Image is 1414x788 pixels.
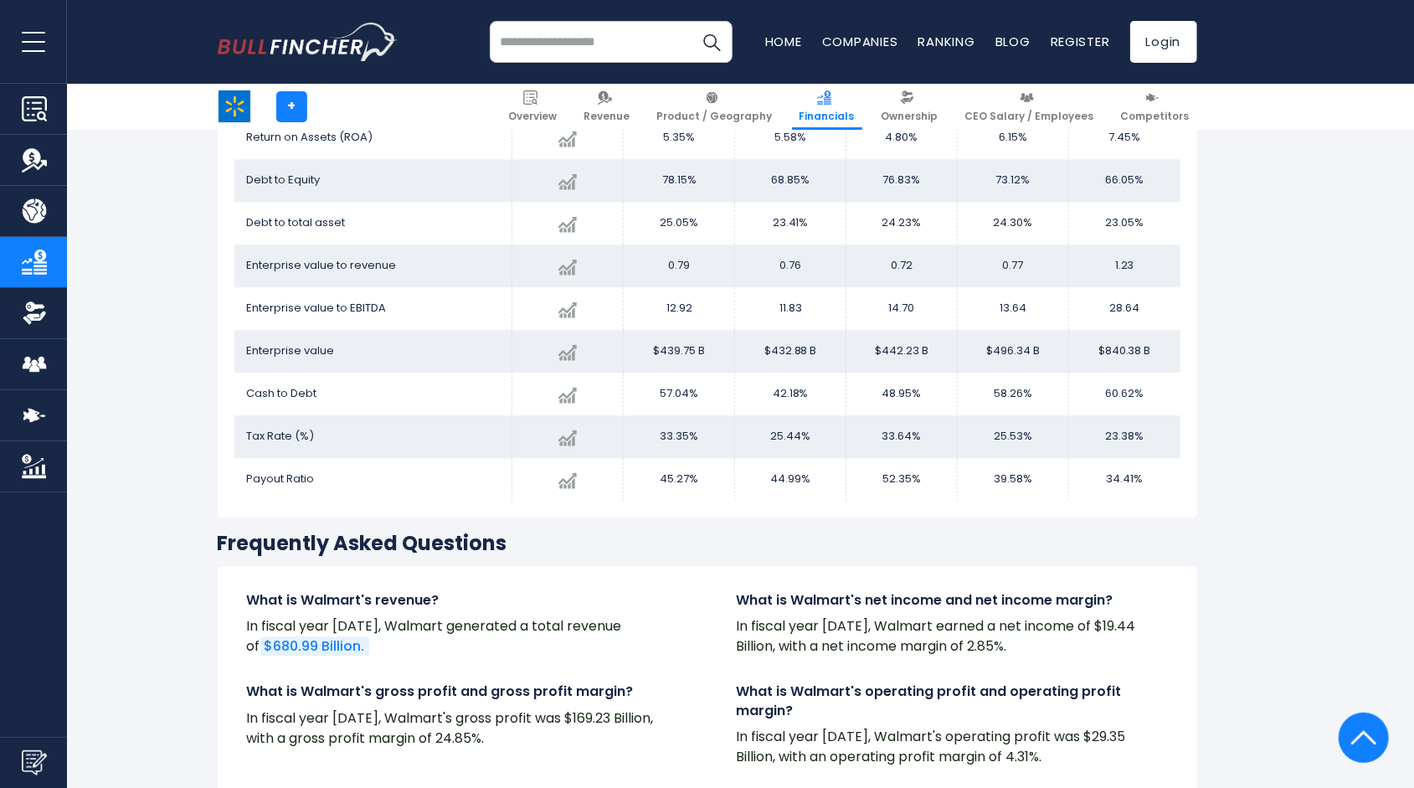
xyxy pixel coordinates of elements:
[247,682,678,701] h4: What is Walmart's gross profit and gross profit margin?
[1051,33,1110,50] a: Register
[735,159,846,202] td: 68.85%
[995,33,1031,50] a: Blog
[260,636,369,656] a: $680.99 Billion.
[1121,110,1190,123] span: Competitors
[276,91,307,122] a: +
[737,591,1168,610] h4: What is Walmart's net income and net income margin?
[958,84,1102,130] a: CEO Salary / Employees
[846,202,958,245] td: 24.23%
[247,385,317,401] span: Cash to Debt
[737,727,1168,767] p: In fiscal year [DATE], Walmart's operating profit was $29.35 Billion, with an operating profit ma...
[846,159,958,202] td: 76.83%
[735,330,846,373] td: $432.88 B
[624,116,735,159] td: 5.35%
[958,373,1069,415] td: 58.26%
[792,84,862,130] a: Financials
[584,110,630,123] span: Revenue
[247,172,321,188] span: Debt to Equity
[846,287,958,330] td: 14.70
[735,373,846,415] td: 42.18%
[247,342,335,358] span: Enterprise value
[1069,415,1180,458] td: 23.38%
[846,458,958,501] td: 52.35%
[735,287,846,330] td: 11.83
[1069,373,1180,415] td: 60.62%
[874,84,946,130] a: Ownership
[1069,116,1180,159] td: 7.45%
[918,33,975,50] a: Ranking
[737,616,1168,657] p: In fiscal year [DATE], Walmart earned a net income of $19.44 Billion, with a net income margin of...
[958,330,1069,373] td: $496.34 B
[657,110,773,123] span: Product / Geography
[247,708,678,749] p: In fiscal year [DATE], Walmart's gross profit was $169.23 Billion, with a gross profit margin of ...
[958,116,1069,159] td: 6.15%
[1069,202,1180,245] td: 23.05%
[1130,21,1197,63] a: Login
[1069,245,1180,287] td: 1.23
[846,415,958,458] td: 33.64%
[958,458,1069,501] td: 39.58%
[800,110,855,123] span: Financials
[218,23,398,61] a: Go to homepage
[846,330,958,373] td: $442.23 B
[1113,84,1197,130] a: Competitors
[624,373,735,415] td: 57.04%
[624,287,735,330] td: 12.92
[1069,458,1180,501] td: 34.41%
[624,202,735,245] td: 25.05%
[219,90,250,122] img: WMT logo
[735,202,846,245] td: 23.41%
[958,245,1069,287] td: 0.77
[247,214,346,230] span: Debt to total asset
[1069,287,1180,330] td: 28.64
[846,373,958,415] td: 48.95%
[247,300,387,316] span: Enterprise value to EBITDA
[247,257,397,273] span: Enterprise value to revenue
[846,116,958,159] td: 4.80%
[624,458,735,501] td: 45.27%
[965,110,1094,123] span: CEO Salary / Employees
[958,159,1069,202] td: 73.12%
[247,616,678,657] p: In fiscal year [DATE], Walmart generated a total revenue of
[958,287,1069,330] td: 13.64
[958,202,1069,245] td: 24.30%
[650,84,780,130] a: Product / Geography
[624,330,735,373] td: $439.75 B
[247,129,373,145] span: Return on Assets (ROA)
[501,84,565,130] a: Overview
[691,21,733,63] button: Search
[247,591,678,610] h4: What is Walmart's revenue?
[509,110,558,123] span: Overview
[735,458,846,501] td: 44.99%
[624,415,735,458] td: 33.35%
[846,245,958,287] td: 0.72
[624,159,735,202] td: 78.15%
[1069,330,1180,373] td: $840.38 B
[247,471,315,487] span: Payout Ratio
[1069,159,1180,202] td: 66.05%
[735,116,846,159] td: 5.58%
[22,301,47,326] img: Ownership
[882,110,938,123] span: Ownership
[735,245,846,287] td: 0.76
[822,33,898,50] a: Companies
[765,33,802,50] a: Home
[735,415,846,458] td: 25.44%
[958,415,1069,458] td: 25.53%
[247,428,315,444] span: Tax Rate (%)
[218,530,1197,556] h3: Frequently Asked Questions
[624,245,735,287] td: 0.79
[577,84,638,130] a: Revenue
[218,23,398,61] img: bullfincher logo
[737,682,1168,720] h4: What is Walmart's operating profit and operating profit margin?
